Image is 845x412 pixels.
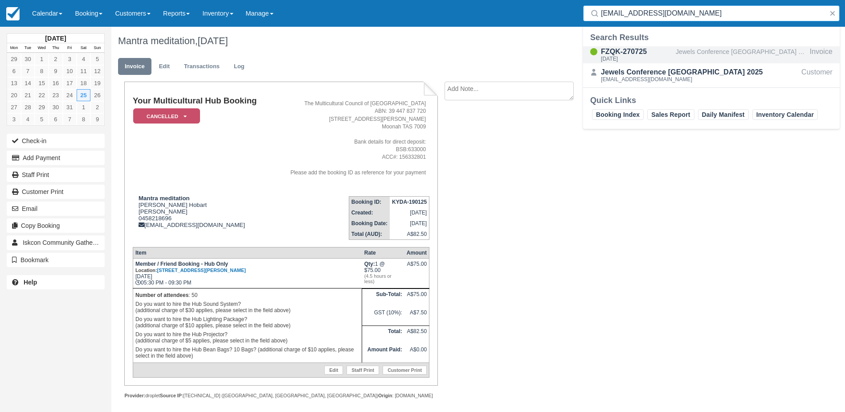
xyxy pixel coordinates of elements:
a: 9 [49,65,62,77]
a: 28 [21,101,35,113]
a: Iskcon Community Gathering [7,235,105,250]
address: The Multicultural Council of [GEOGRAPHIC_DATA] ABN: 39 447 837 720 [STREET_ADDRESS][PERSON_NAME] ... [274,100,426,176]
button: Email [7,202,105,216]
h1: Your Multicultural Hub Booking [133,96,271,106]
th: Tue [21,43,35,53]
a: FZQK-270725[DATE]Jewels Conference [GEOGRAPHIC_DATA] 2025Invoice [583,46,840,63]
div: Jewels Conference [GEOGRAPHIC_DATA] 2025 [676,46,806,63]
span: [DATE] [198,35,228,46]
td: A$7.50 [404,307,429,325]
a: 5 [90,53,104,65]
a: 30 [21,53,35,65]
a: Customer Print [7,185,105,199]
a: 6 [49,113,62,125]
a: Staff Print [7,168,105,182]
img: checkfront-main-nav-mini-logo.png [6,7,20,21]
a: 5 [35,113,49,125]
a: 30 [49,101,62,113]
a: 19 [90,77,104,89]
td: [DATE] [390,207,429,218]
button: Copy Booking [7,218,105,233]
a: Daily Manifest [698,109,749,120]
a: 13 [7,77,21,89]
a: 29 [35,101,49,113]
a: Inventory Calendar [752,109,818,120]
th: Booking ID: [349,196,390,207]
a: 24 [63,89,77,101]
div: Quick Links [590,95,833,106]
td: [DATE] [390,218,429,229]
div: [PERSON_NAME] Hobart [PERSON_NAME] 0458218696 [EMAIL_ADDRESS][DOMAIN_NAME] [133,195,271,228]
div: Jewels Conference [GEOGRAPHIC_DATA] 2025 [601,67,763,78]
a: 22 [35,89,49,101]
a: 2 [90,101,104,113]
th: Total (AUD): [349,229,390,240]
a: 11 [77,65,90,77]
em: (4.5 hours or less) [364,273,402,284]
a: Edit [324,366,343,375]
a: 25 [77,89,90,101]
button: Bookmark [7,253,105,267]
a: 1 [35,53,49,65]
h1: Mantra meditation, [118,36,739,46]
a: 23 [49,89,62,101]
b: Help [24,279,37,286]
th: Sun [90,43,104,53]
a: 6 [7,65,21,77]
td: A$82.50 [390,229,429,240]
th: Amount [404,247,429,258]
a: [STREET_ADDRESS][PERSON_NAME] [157,268,246,273]
th: Amount Paid: [362,344,404,363]
th: Fri [63,43,77,53]
a: 7 [63,113,77,125]
a: 2 [49,53,62,65]
td: 1 @ $75.00 [362,258,404,288]
div: [EMAIL_ADDRESS][DOMAIN_NAME] [601,77,763,82]
div: Invoice [810,46,833,63]
a: 15 [35,77,49,89]
a: 8 [77,113,90,125]
a: Jewels Conference [GEOGRAPHIC_DATA] 2025[EMAIL_ADDRESS][DOMAIN_NAME]Customer [583,67,840,84]
input: Search ( / ) [601,5,825,21]
a: 10 [63,65,77,77]
strong: Qty [364,261,375,267]
td: A$0.00 [404,344,429,363]
th: Sat [77,43,90,53]
a: 14 [21,77,35,89]
a: 29 [7,53,21,65]
th: Thu [49,43,62,53]
strong: Mantra meditation [139,195,190,202]
a: Booking Index [592,109,644,120]
a: Customer Print [383,366,427,375]
p: Do you want to hire the Hub Projector? (additional charge of $5 applies, please select in the fie... [135,330,359,345]
button: Add Payment [7,151,105,165]
a: Log [227,58,251,75]
a: 3 [63,53,77,65]
strong: Provider: [124,393,145,398]
a: 9 [90,113,104,125]
a: 4 [77,53,90,65]
a: 18 [77,77,90,89]
a: Transactions [177,58,226,75]
a: 8 [35,65,49,77]
div: [DATE] [601,56,672,62]
a: 31 [63,101,77,113]
th: Mon [7,43,21,53]
span: Iskcon Community Gathering [23,239,103,246]
div: A$75.00 [407,261,427,274]
th: Booking Date: [349,218,390,229]
a: 26 [90,89,104,101]
th: Sub-Total: [362,289,404,307]
a: 16 [49,77,62,89]
td: GST (10%): [362,307,404,325]
p: Do you want to hire the Hub Sound System? (additional charge of $30 applies, please select in the... [135,300,359,315]
strong: Number of attendees [135,292,188,298]
div: droplet [TECHNICAL_ID] ([GEOGRAPHIC_DATA], [GEOGRAPHIC_DATA], [GEOGRAPHIC_DATA]) : [DOMAIN_NAME] [124,392,437,399]
p: Do you want to hire the Hub Bean Bags? 10 Bags? (additional charge of $10 applies, please select ... [135,345,359,360]
a: 17 [63,77,77,89]
small: Location: [135,268,246,273]
em: Cancelled [133,108,200,124]
th: Wed [35,43,49,53]
a: 21 [21,89,35,101]
a: 3 [7,113,21,125]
